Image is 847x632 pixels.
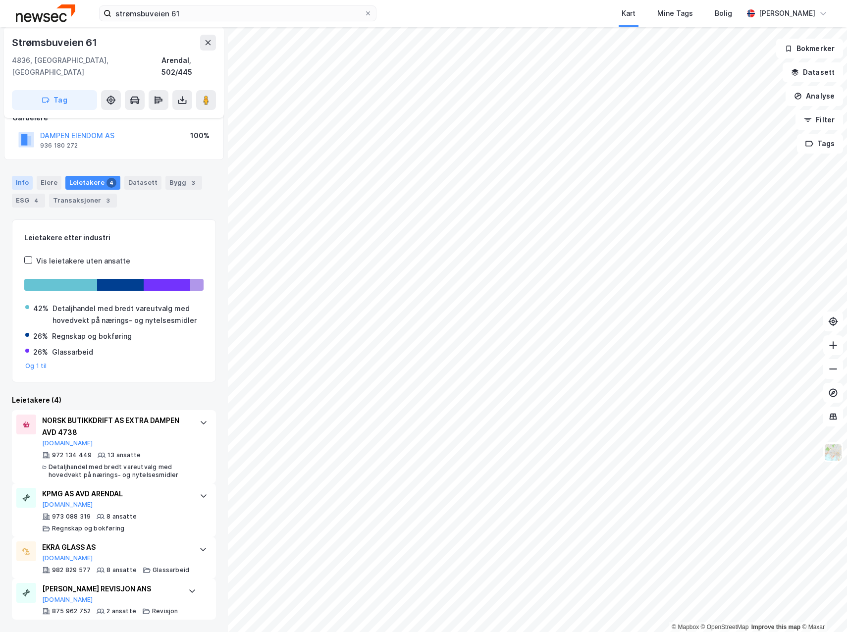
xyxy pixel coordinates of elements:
div: Leietakere (4) [12,394,216,406]
a: Mapbox [672,624,699,631]
div: 875 962 752 [52,607,91,615]
div: Glassarbeid [52,346,93,358]
button: Bokmerker [776,39,843,58]
a: OpenStreetMap [701,624,749,631]
div: 8 ansatte [106,566,137,574]
button: [DOMAIN_NAME] [42,554,93,562]
input: Søk på adresse, matrikkel, gårdeiere, leietakere eller personer [111,6,364,21]
div: 100% [190,130,210,142]
img: newsec-logo.f6e21ccffca1b3a03d2d.png [16,4,75,22]
div: ESG [12,194,45,208]
div: 13 ansatte [107,451,141,459]
div: 982 829 577 [52,566,91,574]
button: Filter [795,110,843,130]
div: 42% [33,303,49,315]
div: 4 [106,178,116,188]
button: Datasett [783,62,843,82]
iframe: Chat Widget [797,584,847,632]
button: Tag [12,90,97,110]
div: 972 134 449 [52,451,92,459]
div: Info [12,176,33,190]
div: Strømsbuveien 61 [12,35,99,51]
div: KPMG AS AVD ARENDAL [42,488,190,500]
div: 2 ansatte [106,607,136,615]
img: Z [824,443,843,462]
div: 3 [188,178,198,188]
button: [DOMAIN_NAME] [42,596,93,604]
button: Tags [797,134,843,154]
button: Og 1 til [25,362,47,370]
div: Arendal, 502/445 [161,54,216,78]
div: Kontrollprogram for chat [797,584,847,632]
div: 936 180 272 [40,142,78,150]
div: 26% [33,330,48,342]
button: Analyse [786,86,843,106]
div: 4 [31,196,41,206]
div: 4836, [GEOGRAPHIC_DATA], [GEOGRAPHIC_DATA] [12,54,161,78]
div: EKRA GLASS AS [42,541,189,553]
div: Datasett [124,176,161,190]
a: Improve this map [751,624,800,631]
div: 3 [103,196,113,206]
div: Regnskap og bokføring [52,330,132,342]
div: [PERSON_NAME] [759,7,815,19]
div: Transaksjoner [49,194,117,208]
div: Detaljhandel med bredt vareutvalg med hovedvekt på nærings- og nytelsesmidler [49,463,190,479]
div: 26% [33,346,48,358]
div: 973 088 319 [52,513,91,521]
div: Mine Tags [657,7,693,19]
div: Eiere [37,176,61,190]
button: [DOMAIN_NAME] [42,439,93,447]
div: [PERSON_NAME] REVISJON ANS [42,583,178,595]
div: Regnskap og bokføring [52,525,124,532]
div: Leietakere [65,176,120,190]
div: NORSK BUTIKKDRIFT AS EXTRA DAMPEN AVD 4738 [42,415,190,438]
div: Kart [622,7,635,19]
div: Leietakere etter industri [24,232,204,244]
div: Glassarbeid [153,566,189,574]
div: Bolig [715,7,732,19]
div: Detaljhandel med bredt vareutvalg med hovedvekt på nærings- og nytelsesmidler [53,303,203,326]
div: Vis leietakere uten ansatte [36,255,130,267]
div: Revisjon [152,607,178,615]
div: Bygg [165,176,202,190]
button: [DOMAIN_NAME] [42,501,93,509]
div: 8 ansatte [106,513,137,521]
